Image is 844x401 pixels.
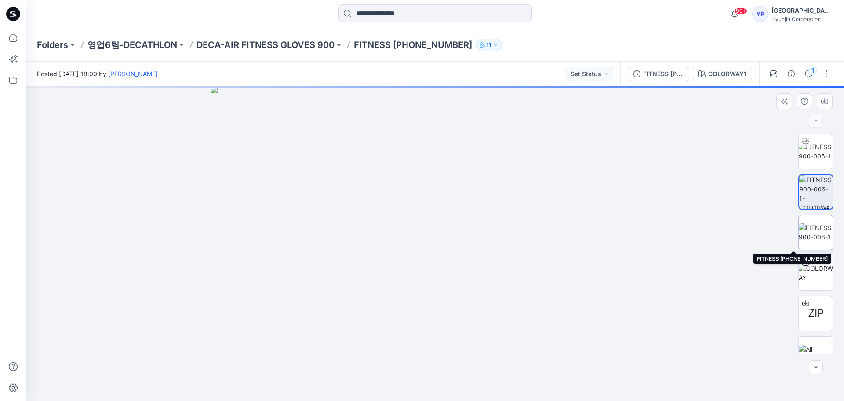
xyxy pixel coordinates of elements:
p: FITNESS [PHONE_NUMBER] [354,39,472,51]
img: All colorways [799,345,833,363]
div: Hyunjin Corporation [771,16,833,22]
a: DECA-AIR FITNESS GLOVES 900 [196,39,335,51]
button: 1 [802,67,816,81]
div: [GEOGRAPHIC_DATA] [771,5,833,16]
img: eyJhbGciOiJIUzI1NiIsImtpZCI6IjAiLCJzbHQiOiJzZXMiLCJ0eXAiOiJKV1QifQ.eyJkYXRhIjp7InR5cGUiOiJzdG9yYW... [211,86,660,401]
button: Details [784,67,798,81]
span: ZIP [808,305,824,321]
img: FITNESS 900-006-1-COLORWAY1 [799,175,833,209]
a: [PERSON_NAME] [108,70,158,77]
button: FITNESS [PHONE_NUMBER] [628,67,689,81]
div: FITNESS [PHONE_NUMBER] [643,69,684,79]
span: 99+ [734,7,747,15]
a: 영업6팀-DECATHLON [87,39,177,51]
img: FITNESS 900-006-1 [799,142,833,161]
img: FITNESS 900-006-1 [799,223,833,242]
button: COLORWAY1 [693,67,752,81]
p: 11 [487,40,491,50]
a: Folders [37,39,68,51]
div: COLORWAY1 [708,69,746,79]
div: YP [752,6,768,22]
div: 1 [808,66,817,75]
span: Posted [DATE] 18:00 by [37,69,158,78]
img: COLORWAY1 [799,264,833,282]
button: 11 [476,39,502,51]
